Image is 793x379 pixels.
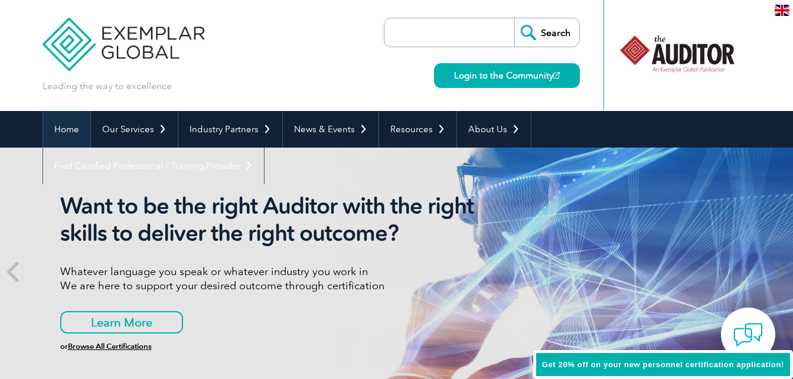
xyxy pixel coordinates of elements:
[60,342,503,351] h6: or
[60,264,503,293] p: Whatever language you speak or whatever industry you work in We are here to support your desired ...
[457,111,531,148] a: About Us
[91,111,178,148] a: Our Services
[553,72,560,79] img: open_square.png
[60,311,183,334] a: Learn More
[379,111,456,148] a: Resources
[43,80,172,93] p: Leading the way to excellence
[68,342,152,351] a: Browse All Certifications
[43,111,90,148] a: Home
[178,111,282,148] a: Industry Partners
[542,360,784,369] span: Get 20% off on your new personnel certification application!
[43,148,264,184] a: Find Certified Professional / Training Provider
[434,63,580,88] a: Login to the Community
[283,111,378,148] a: News & Events
[514,18,579,47] input: Search
[775,5,789,16] img: en
[60,192,503,247] h2: Want to be the right Auditor with the right skills to deliver the right outcome?
[733,320,763,349] img: contact-chat.png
